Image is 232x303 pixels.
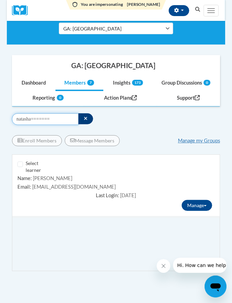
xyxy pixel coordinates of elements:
[33,175,72,181] span: [PERSON_NAME]
[59,23,173,34] button: GA: [GEOGRAPHIC_DATA]
[12,5,33,16] a: Cox Campus
[17,162,23,167] input: Select learner
[173,258,227,273] iframe: Message from company
[57,95,64,100] span: 0
[205,276,227,298] iframe: Button to launch messaging window
[132,80,143,85] span: 173
[182,200,212,211] button: Manage
[169,5,189,16] button: Account Settings
[178,138,220,143] a: Manage my Groups
[78,113,93,124] button: Search
[84,91,157,106] a: Action Plans
[120,192,136,198] span: [DATE]
[32,184,116,190] span: [EMAIL_ADDRESS][DOMAIN_NAME]
[17,184,31,190] span: Email:
[104,76,152,91] a: Insights173
[193,5,203,14] button: Search
[12,76,55,91] a: Dashboard
[17,175,32,181] span: Name:
[63,25,145,32] span: GA: [GEOGRAPHIC_DATA]
[157,259,170,273] iframe: Close message
[12,113,79,125] input: Search
[72,61,156,70] div: GA: [GEOGRAPHIC_DATA]
[12,5,33,16] img: Logo brand
[87,80,94,85] span: 7
[55,76,104,91] a: Members7
[12,135,62,146] button: Enroll Members
[96,192,119,198] span: Last Login:
[65,135,120,146] button: Message Members
[204,80,210,85] span: 0
[157,91,220,106] a: Support
[153,76,220,91] a: Group Discussions0
[13,91,84,106] a: Reporting0
[4,5,55,10] span: Hi. How can we help?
